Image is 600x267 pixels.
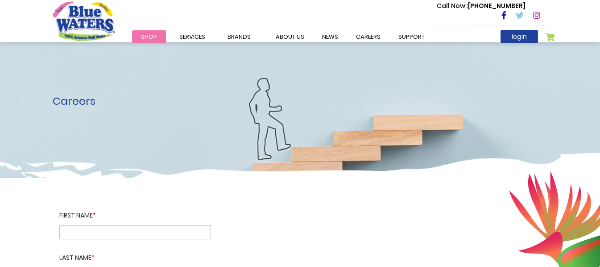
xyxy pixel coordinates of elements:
label: First name [59,211,211,225]
a: Shop [132,30,166,43]
a: News [313,30,347,43]
span: Brands [228,33,251,41]
h1: Careers [53,95,548,108]
a: Brands [219,30,260,43]
a: support [389,30,434,43]
a: store logo [53,1,115,41]
a: careers [347,30,389,43]
span: Call Now : [437,1,468,10]
span: Shop [141,33,157,41]
span: Services [179,33,205,41]
a: Services [170,30,214,43]
a: about us [267,30,313,43]
a: login [501,30,538,43]
p: [PHONE_NUMBER] [437,1,526,11]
